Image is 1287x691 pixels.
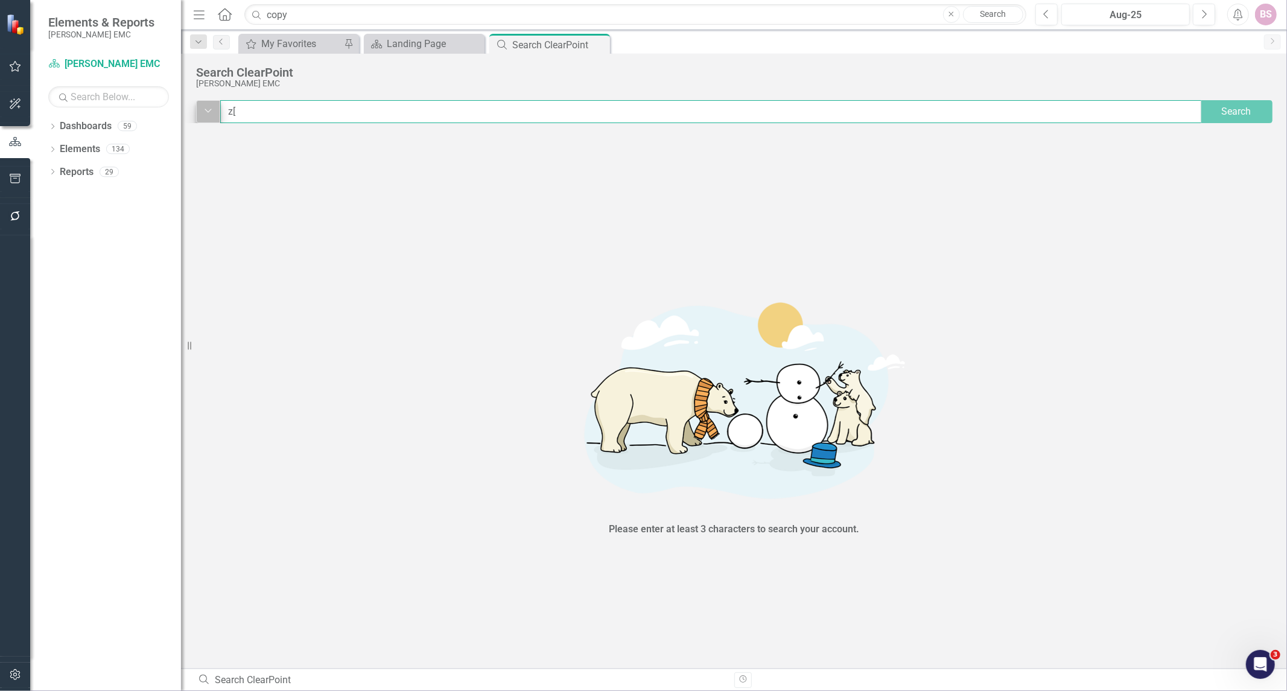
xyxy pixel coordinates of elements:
small: [PERSON_NAME] EMC [48,30,154,39]
div: Landing Page [387,36,481,51]
button: Aug-25 [1061,4,1190,25]
div: 29 [100,167,119,177]
button: BS [1255,4,1277,25]
div: Search ClearPoint [198,673,725,687]
input: Search for something... [220,100,1201,123]
span: Elements & Reports [48,15,154,30]
div: 59 [118,121,137,132]
div: Aug-25 [1066,8,1186,22]
iframe: Intercom live chat [1246,650,1275,679]
img: ClearPoint Strategy [6,13,27,34]
button: Search [1200,100,1273,123]
span: 3 [1271,650,1280,660]
a: My Favorites [241,36,341,51]
a: [PERSON_NAME] EMC [48,57,169,71]
div: Search ClearPoint [512,37,607,53]
input: Search ClearPoint... [244,4,1026,25]
div: [PERSON_NAME] EMC [196,79,545,88]
a: Reports [60,165,94,179]
a: Landing Page [367,36,481,51]
img: No results found [553,278,915,520]
div: Search ClearPoint [196,66,545,79]
div: 134 [106,144,130,154]
a: Elements [60,142,100,156]
a: Dashboards [60,119,112,133]
a: Search [963,6,1023,23]
div: Please enter at least 3 characters to search your account. [609,523,859,537]
div: My Favorites [261,36,341,51]
input: Search Below... [48,86,169,107]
